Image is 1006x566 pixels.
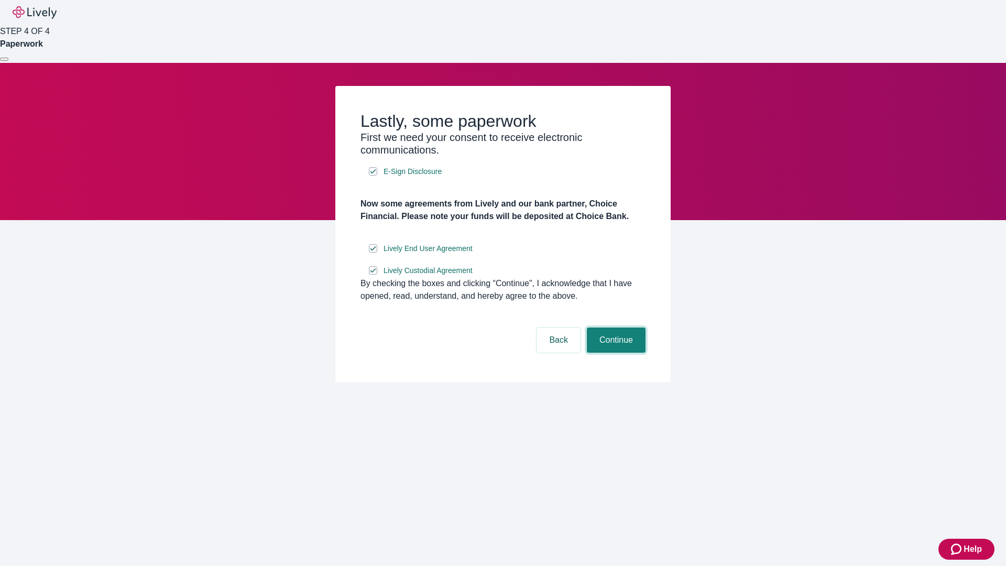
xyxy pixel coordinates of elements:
button: Continue [587,328,646,353]
div: By checking the boxes and clicking “Continue", I acknowledge that I have opened, read, understand... [360,277,646,302]
a: e-sign disclosure document [381,165,444,178]
button: Zendesk support iconHelp [938,539,994,560]
button: Back [537,328,581,353]
span: Help [964,543,982,556]
svg: Zendesk support icon [951,543,964,556]
span: Lively End User Agreement [384,243,473,254]
h3: First we need your consent to receive electronic communications. [360,131,646,156]
span: E-Sign Disclosure [384,166,442,177]
a: e-sign disclosure document [381,264,475,277]
a: e-sign disclosure document [381,242,475,255]
h2: Lastly, some paperwork [360,111,646,131]
span: Lively Custodial Agreement [384,265,473,276]
img: Lively [13,6,57,19]
h4: Now some agreements from Lively and our bank partner, Choice Financial. Please note your funds wi... [360,198,646,223]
